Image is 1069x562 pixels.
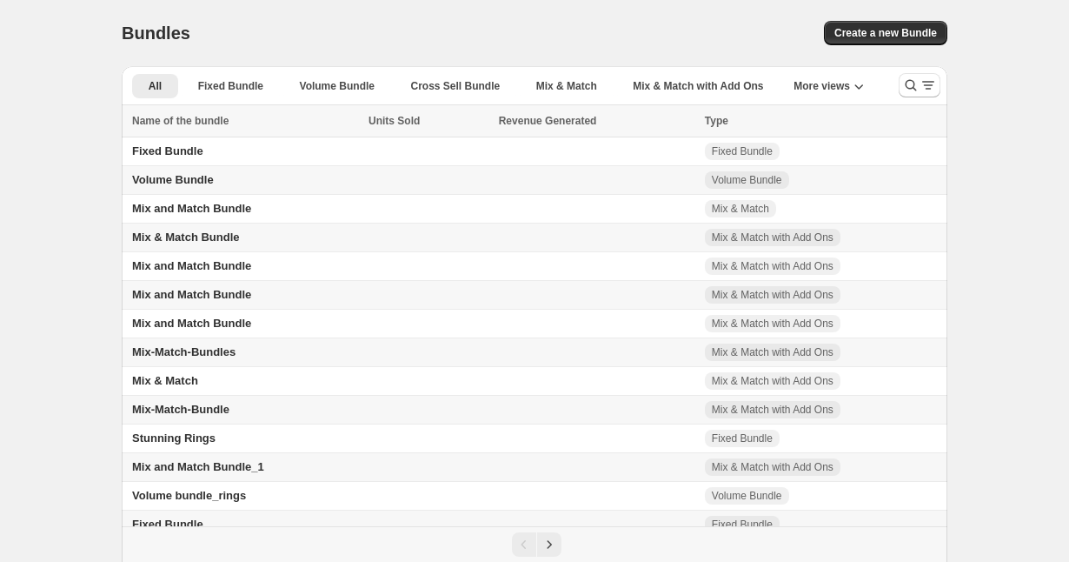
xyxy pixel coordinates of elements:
[132,144,203,157] span: Fixed Bundle
[132,288,251,301] span: Mix and Match Bundle
[793,79,850,93] span: More views
[712,345,833,359] span: Mix & Match with Add Ons
[369,112,420,130] span: Units Sold
[712,202,769,216] span: Mix & Match
[132,460,264,473] span: Mix and Match Bundle_1
[122,526,947,562] nav: Pagination
[132,518,203,531] span: Fixed Bundle
[712,403,833,417] span: Mix & Match with Add Ons
[712,288,833,302] span: Mix & Match with Add Ons
[132,345,236,358] span: Mix-Match-Bundles
[198,79,263,93] span: Fixed Bundle
[712,489,782,503] span: Volume Bundle
[132,489,246,502] span: Volume bundle_rings
[149,79,162,93] span: All
[132,231,240,244] span: Mix & Match Bundle
[712,259,833,273] span: Mix & Match with Add Ons
[899,73,940,97] button: Search and filter results
[132,374,198,387] span: Mix & Match
[834,26,937,40] span: Create a new Bundle
[712,144,773,158] span: Fixed Bundle
[783,74,874,98] button: More views
[122,23,190,43] h1: Bundles
[712,432,773,445] span: Fixed Bundle
[132,202,251,215] span: Mix and Match Bundle
[712,173,782,187] span: Volume Bundle
[132,112,358,130] div: Name of the bundle
[712,518,773,532] span: Fixed Bundle
[411,79,501,93] span: Cross Sell Bundle
[536,79,597,93] span: Mix & Match
[499,112,614,130] button: Revenue Generated
[633,79,763,93] span: Mix & Match with Add Ons
[132,432,216,445] span: Stunning Rings
[712,460,833,474] span: Mix & Match with Add Ons
[712,374,833,388] span: Mix & Match with Add Ons
[132,317,251,330] span: Mix and Match Bundle
[537,532,561,557] button: Next
[132,259,251,272] span: Mix and Match Bundle
[712,317,833,331] span: Mix & Match with Add Ons
[712,231,833,244] span: Mix & Match with Add Ons
[824,21,947,45] button: Create a new Bundle
[132,403,229,416] span: Mix-Match-Bundle
[132,173,214,186] span: Volume Bundle
[369,112,437,130] button: Units Sold
[300,79,375,93] span: Volume Bundle
[705,112,937,130] div: Type
[499,112,597,130] span: Revenue Generated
